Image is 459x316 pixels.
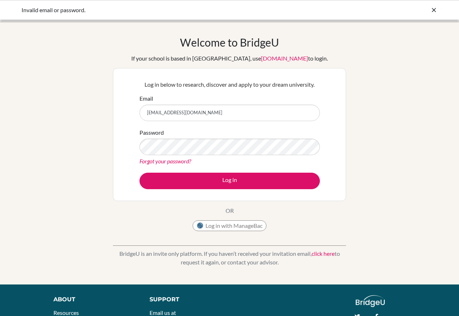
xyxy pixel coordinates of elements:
button: Log in with ManageBac [193,220,266,231]
p: Log in below to research, discover and apply to your dream university. [139,80,320,89]
p: BridgeU is an invite only platform. If you haven’t received your invitation email, to request it ... [113,249,346,267]
div: If your school is based in [GEOGRAPHIC_DATA], use to login. [131,54,328,63]
div: Invalid email or password. [22,6,330,14]
img: logo_white@2x-f4f0deed5e89b7ecb1c2cc34c3e3d731f90f0f143d5ea2071677605dd97b5244.png [356,295,385,307]
h1: Welcome to BridgeU [180,36,279,49]
a: Resources [53,309,79,316]
div: About [53,295,133,304]
label: Email [139,94,153,103]
a: [DOMAIN_NAME] [261,55,308,62]
label: Password [139,128,164,137]
a: Forgot your password? [139,158,191,164]
a: click here [312,250,335,257]
div: Support [150,295,222,304]
p: OR [226,206,234,215]
button: Log in [139,173,320,189]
